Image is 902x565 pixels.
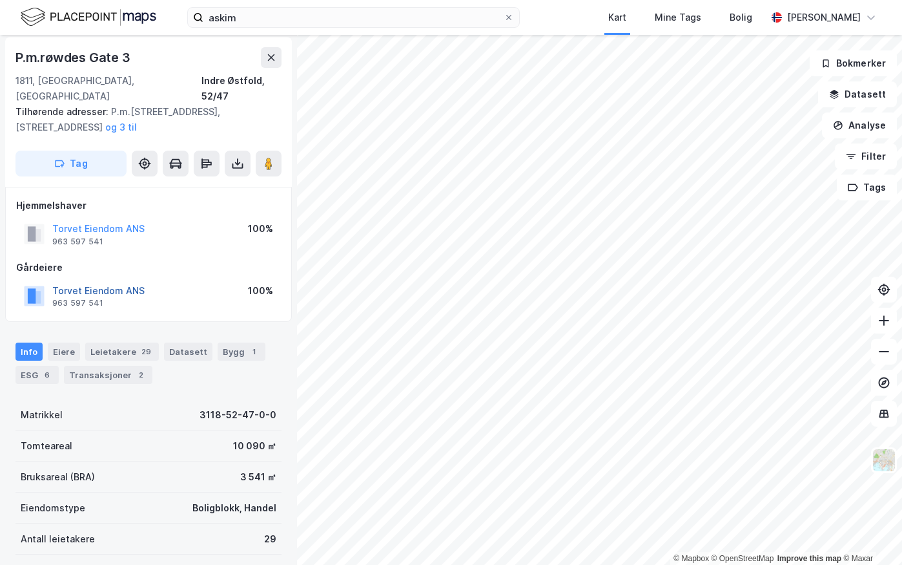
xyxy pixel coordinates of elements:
div: 100% [248,283,273,299]
div: Eiere [48,343,80,361]
img: logo.f888ab2527a4732fd821a326f86c7f29.svg [21,6,156,28]
div: P.m.[STREET_ADDRESS], [STREET_ADDRESS] [15,104,271,135]
a: Improve this map [777,554,841,563]
button: Bokmerker [810,50,897,76]
button: Analyse [822,112,897,138]
div: Mine Tags [655,10,701,25]
div: 29 [139,345,154,358]
button: Datasett [818,81,897,107]
div: 29 [264,531,276,547]
div: ESG [15,366,59,384]
div: Datasett [164,343,212,361]
div: Indre Østfold, 52/47 [201,73,282,104]
div: Bolig [730,10,752,25]
a: Mapbox [673,554,709,563]
div: Bruksareal (BRA) [21,469,95,485]
div: 3118-52-47-0-0 [200,407,276,423]
div: 963 597 541 [52,237,103,247]
div: 10 090 ㎡ [233,438,276,454]
div: 100% [248,221,273,237]
div: 3 541 ㎡ [240,469,276,485]
span: Tilhørende adresser: [15,106,111,117]
div: Bygg [218,343,265,361]
div: 963 597 541 [52,298,103,308]
div: 1811, [GEOGRAPHIC_DATA], [GEOGRAPHIC_DATA] [15,73,201,104]
div: Boligblokk, Handel [192,500,276,516]
div: Kart [608,10,626,25]
img: Z [872,448,896,473]
div: 6 [41,368,54,381]
div: Gårdeiere [16,260,281,275]
button: Tags [837,175,897,200]
button: Tag [15,151,127,176]
div: Matrikkel [21,407,63,423]
div: 1 [247,345,260,358]
div: Tomteareal [21,438,72,454]
div: Transaksjoner [64,366,152,384]
div: Antall leietakere [21,531,95,547]
div: [PERSON_NAME] [787,10,861,25]
button: Filter [835,144,897,169]
input: Søk på adresse, matrikkel, gårdeiere, leietakere eller personer [203,8,504,27]
div: Info [15,343,43,361]
div: P.m.røwdes Gate 3 [15,47,133,68]
a: OpenStreetMap [712,554,774,563]
iframe: Chat Widget [837,503,902,565]
div: Hjemmelshaver [16,198,281,213]
div: Eiendomstype [21,500,85,516]
div: 2 [134,368,147,381]
div: Leietakere [85,343,159,361]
